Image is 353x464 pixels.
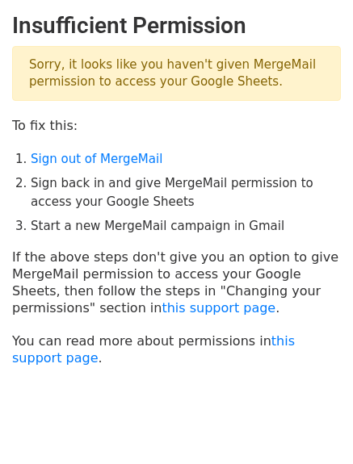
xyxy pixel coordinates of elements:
[12,117,341,134] p: To fix this:
[12,12,341,40] h2: Insufficient Permission
[12,333,295,366] a: this support page
[31,152,162,166] a: Sign out of MergeMail
[12,249,341,316] p: If the above steps don't give you an option to give MergeMail permission to access your Google Sh...
[31,217,341,236] li: Start a new MergeMail campaign in Gmail
[31,174,341,211] li: Sign back in and give MergeMail permission to access your Google Sheets
[162,300,275,316] a: this support page
[12,332,341,366] p: You can read more about permissions in .
[12,46,341,101] p: Sorry, it looks like you haven't given MergeMail permission to access your Google Sheets.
